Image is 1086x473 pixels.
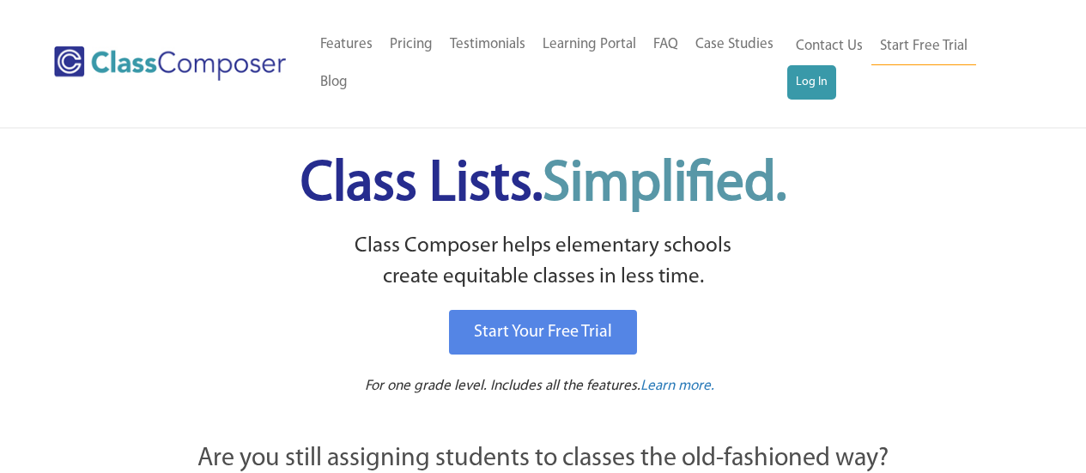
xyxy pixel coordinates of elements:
[365,379,640,393] span: For one grade level. Includes all the features.
[449,310,637,355] a: Start Your Free Trial
[645,26,687,64] a: FAQ
[534,26,645,64] a: Learning Portal
[312,26,381,64] a: Features
[441,26,534,64] a: Testimonials
[54,46,286,81] img: Class Composer
[640,379,714,393] span: Learn more.
[381,26,441,64] a: Pricing
[787,27,1019,100] nav: Header Menu
[871,27,976,66] a: Start Free Trial
[640,376,714,397] a: Learn more.
[787,65,836,100] a: Log In
[312,26,787,101] nav: Header Menu
[543,157,786,213] span: Simplified.
[312,64,356,101] a: Blog
[103,231,984,294] p: Class Composer helps elementary schools create equitable classes in less time.
[300,157,786,213] span: Class Lists.
[787,27,871,65] a: Contact Us
[687,26,782,64] a: Case Studies
[474,324,612,341] span: Start Your Free Trial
